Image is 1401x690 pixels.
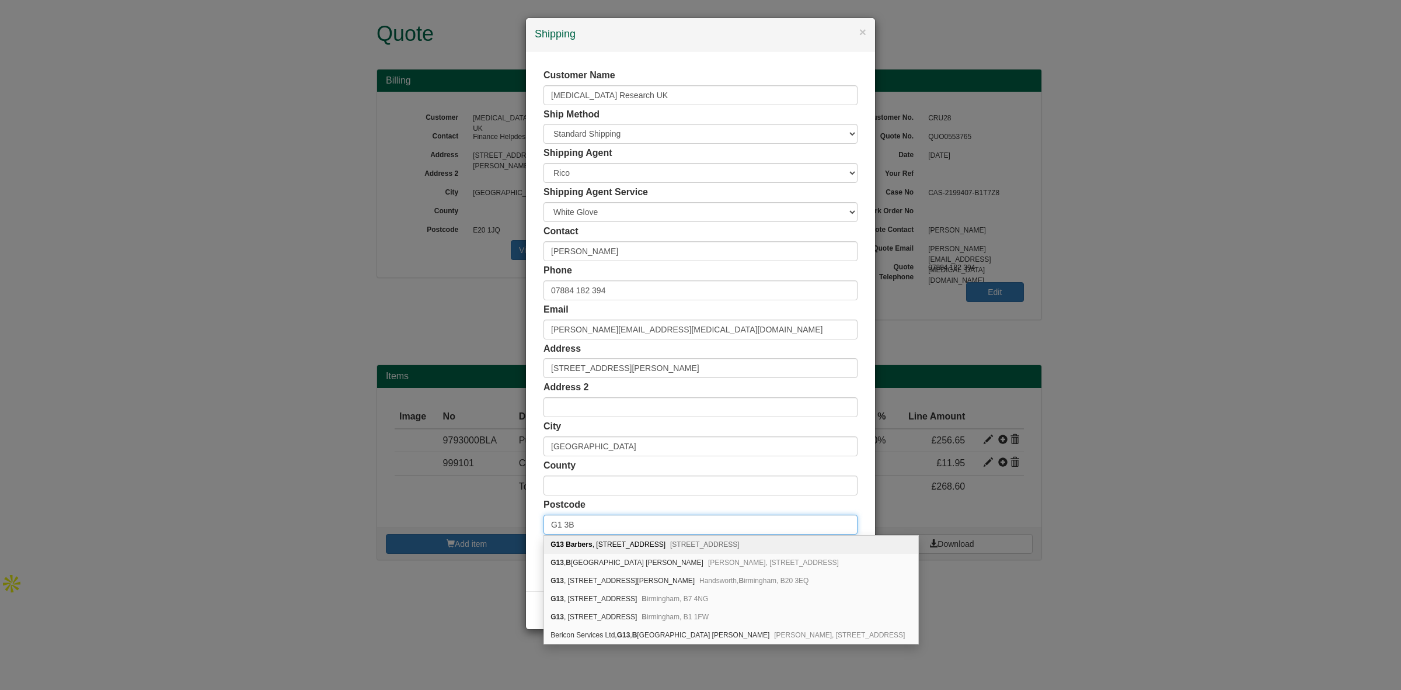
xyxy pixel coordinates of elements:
[632,631,637,639] b: B
[543,381,588,394] label: Address 2
[543,459,576,473] label: County
[543,303,569,317] label: Email
[544,626,918,644] div: Bericon Services Ltd, G13, Blythe Park Cresswell Lane
[543,69,615,82] label: Customer Name
[859,26,866,38] button: ×
[642,613,709,621] span: irmingham, B1 1FW
[550,540,592,549] b: G13 Barbers
[642,595,647,603] b: B
[550,595,564,603] b: G13
[543,147,612,160] label: Shipping Agent
[642,613,647,621] b: B
[642,595,708,603] span: irmingham, B7 4NG
[544,590,918,608] div: G13, 249 Windsor Street
[738,577,744,585] b: B
[543,264,572,278] label: Phone
[774,631,905,639] span: [PERSON_NAME], [STREET_ADDRESS]
[543,186,648,199] label: Shipping Agent Service
[543,498,586,512] label: Postcode
[699,577,808,585] span: Handsworth, irmingham, B20 3EQ
[550,559,564,567] b: G13
[544,608,918,626] div: G13, 36 Windmill Street
[670,540,740,549] span: [STREET_ADDRESS]
[543,342,581,356] label: Address
[544,572,918,590] div: G13, 50 Livingstone Road
[550,613,564,621] b: G13
[544,536,918,554] div: G13 Barbers, 1585 Great Western Road
[544,554,918,572] div: G13, Blythe Park Cresswell Lane
[543,108,600,122] label: Ship Method
[543,225,578,238] label: Contact
[708,559,839,567] span: [PERSON_NAME], [STREET_ADDRESS]
[535,27,866,42] h4: Shipping
[566,559,571,567] b: B
[617,631,630,639] b: G13
[550,577,564,585] b: G13
[543,420,561,434] label: City
[543,280,858,300] input: Mobile Preferred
